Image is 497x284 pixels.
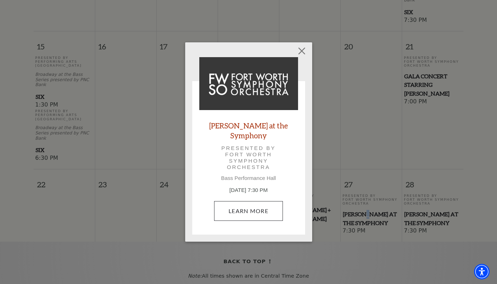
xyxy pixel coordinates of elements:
a: February 27, 7:30 PM Learn More [214,201,283,221]
a: [PERSON_NAME] at the Symphony [199,121,298,140]
p: Presented by Fort Worth Symphony Orchestra [209,145,288,171]
button: Close [295,44,308,58]
img: Shakespeare at the Symphony [199,57,298,110]
p: Bass Performance Hall [199,175,298,181]
p: [DATE] 7:30 PM [199,186,298,194]
div: Accessibility Menu [474,264,490,279]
